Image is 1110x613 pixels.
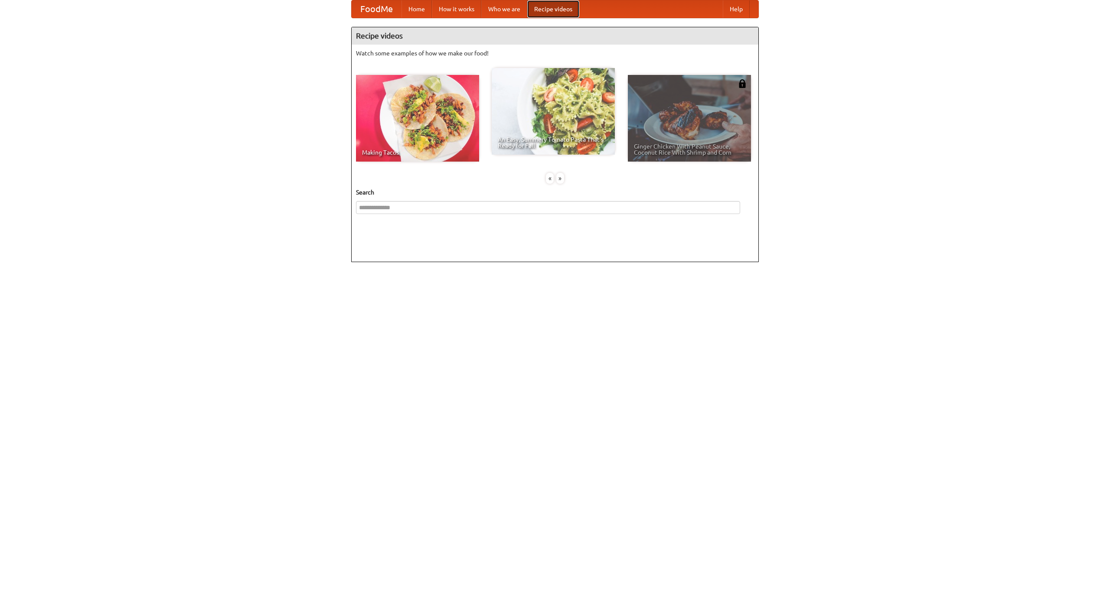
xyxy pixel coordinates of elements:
span: An Easy, Summery Tomato Pasta That's Ready for Fall [498,136,609,149]
a: Help [723,0,750,18]
div: « [546,173,554,184]
img: 483408.png [738,79,747,88]
a: Home [402,0,432,18]
p: Watch some examples of how we make our food! [356,49,754,58]
a: An Easy, Summery Tomato Pasta That's Ready for Fall [492,68,615,155]
a: Recipe videos [527,0,579,18]
a: Making Tacos [356,75,479,162]
a: How it works [432,0,481,18]
h4: Recipe videos [352,27,758,45]
span: Making Tacos [362,149,473,156]
a: FoodMe [352,0,402,18]
div: » [556,173,564,184]
h5: Search [356,188,754,197]
a: Who we are [481,0,527,18]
